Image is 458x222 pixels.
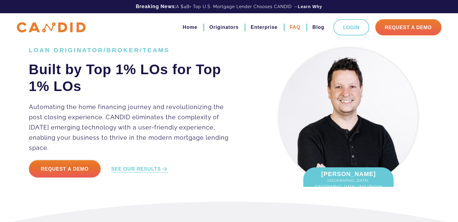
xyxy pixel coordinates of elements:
[333,19,369,35] a: Login
[290,22,301,32] a: FAQ
[29,61,238,95] h2: Built by Top 1% LOs for Top 1% LOs
[136,4,176,9] b: Breaking News:
[312,22,324,32] a: Blog
[251,22,277,32] a: Enterprise
[298,4,322,10] a: Learn Why
[29,47,238,54] h1: LOAN ORIGINATOR/BROKER/TEAMS
[29,160,101,178] a: Request a Demo
[29,102,238,153] p: Automating the home financing journey and revolutionizing the post closing experience. CANDID eli...
[111,166,168,173] a: SEE OUR RESULTS
[309,178,388,196] span: [GEOGRAPHIC_DATA], [GEOGRAPHIC_DATA] | $1B lifetime fundings
[209,22,238,32] a: Originators
[17,22,86,33] img: CANDID APP
[183,22,197,32] a: Home
[375,19,441,35] a: Request A Demo
[303,167,394,199] div: [PERSON_NAME]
